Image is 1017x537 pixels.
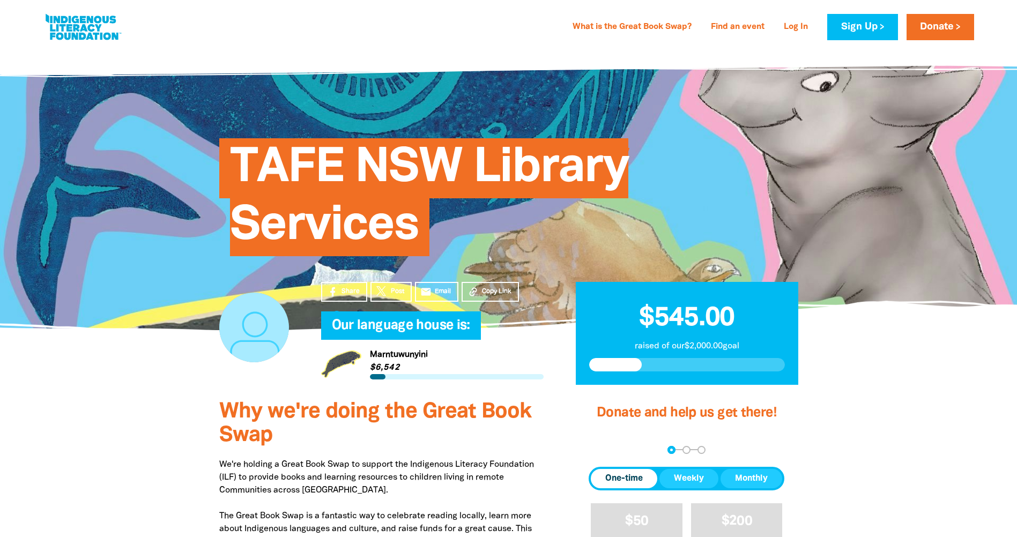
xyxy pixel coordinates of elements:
a: Post [370,282,412,302]
span: One-time [605,472,643,485]
div: Donation frequency [589,467,784,490]
a: Share [321,282,367,302]
a: Donate [907,14,974,40]
span: Weekly [674,472,704,485]
button: Monthly [721,469,782,488]
button: Navigate to step 1 of 3 to enter your donation amount [667,446,675,454]
button: Copy Link [462,282,519,302]
span: $200 [722,515,752,527]
h6: My Team [321,329,544,335]
span: $545.00 [639,306,734,331]
a: emailEmail [415,282,459,302]
span: Monthly [735,472,768,485]
a: Sign Up [827,14,897,40]
button: Navigate to step 2 of 3 to enter your details [682,446,691,454]
span: Post [391,287,404,296]
i: email [420,286,432,297]
p: raised of our $2,000.00 goal [589,340,785,353]
span: Copy Link [482,287,511,296]
span: TAFE NSW Library Services [230,146,628,256]
a: What is the Great Book Swap? [566,19,698,36]
span: Email [435,287,451,296]
a: Find an event [704,19,771,36]
button: Weekly [659,469,718,488]
span: $50 [625,515,648,527]
span: Our language house is: [332,319,470,340]
span: Why we're doing the Great Book Swap [219,402,531,445]
button: One-time [591,469,657,488]
button: Navigate to step 3 of 3 to enter your payment details [697,446,706,454]
a: Log In [777,19,814,36]
span: Donate and help us get there! [597,407,777,419]
span: Share [342,287,360,296]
